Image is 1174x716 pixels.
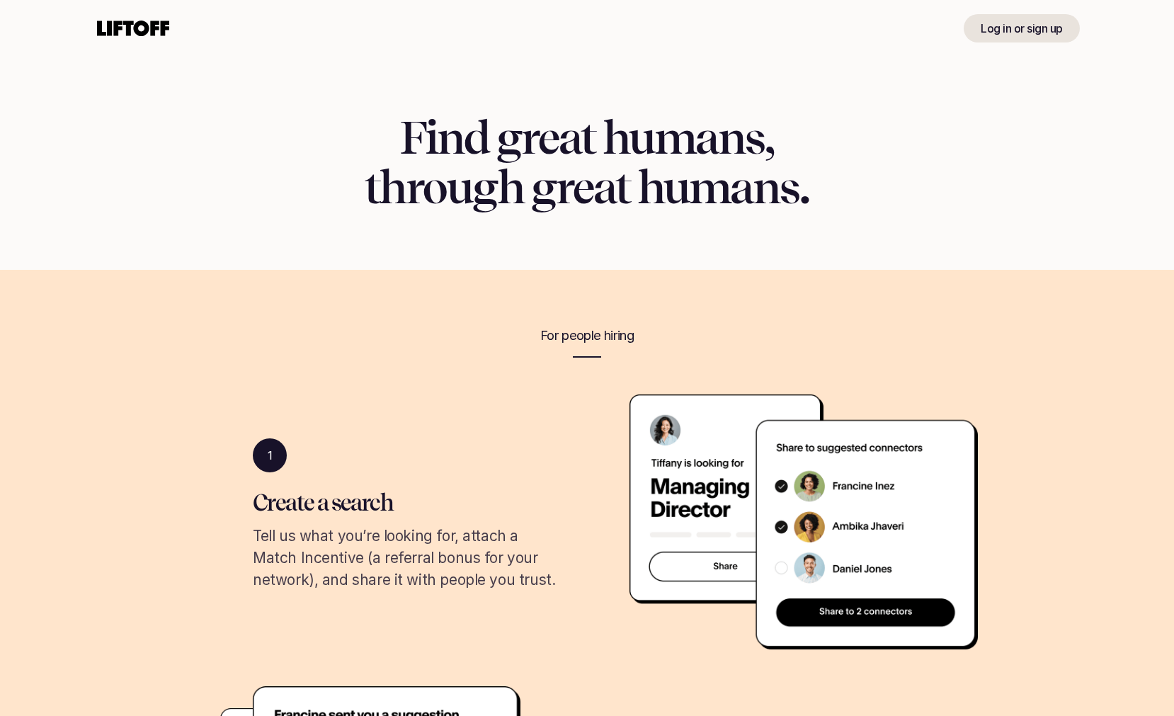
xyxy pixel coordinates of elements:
p: For people hiring [176,326,998,345]
span: through great humans. [365,160,809,215]
span: Find great humans, [400,110,774,165]
p: Log in or sign up [981,20,1063,37]
p: Tell us what you’re looking for, attach a Match Incentive (a referral bonus for your network), an... [253,525,564,591]
a: Log in or sign up [964,14,1080,42]
p: 1 [268,447,273,464]
h1: Create a search [253,489,564,516]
